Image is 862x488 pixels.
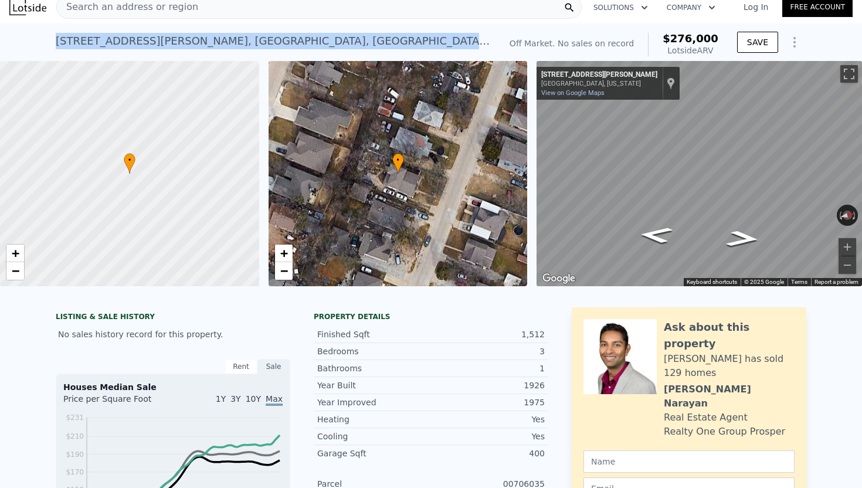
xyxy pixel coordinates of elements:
[275,245,293,262] a: Zoom in
[431,345,545,357] div: 3
[687,278,737,286] button: Keyboard shortcuts
[431,379,545,391] div: 1926
[510,38,634,49] div: Off Market. No sales on record
[317,328,431,340] div: Finished Sqft
[664,425,785,439] div: Realty One Group Prosper
[317,396,431,408] div: Year Improved
[317,379,431,391] div: Year Built
[63,381,283,393] div: Houses Median Sale
[541,89,605,97] a: View on Google Maps
[275,262,293,280] a: Zoom out
[66,450,84,459] tspan: $190
[66,432,84,440] tspan: $210
[664,382,795,411] div: [PERSON_NAME] Narayan
[66,468,84,476] tspan: $170
[791,279,807,285] a: Terms (opens in new tab)
[539,271,578,286] img: Google
[663,32,718,45] span: $276,000
[317,414,431,425] div: Heating
[537,61,862,286] div: Map
[541,80,657,87] div: [GEOGRAPHIC_DATA], [US_STATE]
[317,448,431,459] div: Garage Sqft
[6,245,24,262] a: Zoom in
[56,33,491,49] div: [STREET_ADDRESS][PERSON_NAME] , [GEOGRAPHIC_DATA] , [GEOGRAPHIC_DATA] 76106
[537,61,862,286] div: Street View
[664,352,795,380] div: [PERSON_NAME] has sold 129 homes
[431,328,545,340] div: 1,512
[392,155,404,165] span: •
[63,393,173,412] div: Price per Square Foot
[124,155,135,165] span: •
[431,431,545,442] div: Yes
[12,263,19,278] span: −
[317,362,431,374] div: Bathrooms
[56,312,290,324] div: LISTING & SALE HISTORY
[664,411,748,425] div: Real Estate Agent
[840,65,858,83] button: Toggle fullscreen view
[539,271,578,286] a: Open this area in Google Maps (opens a new window)
[625,223,687,248] path: Go South, Hale Ave
[317,431,431,442] div: Cooling
[744,279,784,285] span: © 2025 Google
[837,205,843,226] button: Rotate counterclockwise
[431,414,545,425] div: Yes
[815,279,858,285] a: Report a problem
[667,77,675,90] a: Show location on map
[12,246,19,260] span: +
[56,324,290,345] div: No sales history record for this property.
[729,1,782,13] a: Log In
[216,394,226,404] span: 1Y
[66,414,84,422] tspan: $231
[280,263,287,278] span: −
[783,30,806,54] button: Show Options
[836,209,858,222] button: Reset the view
[431,448,545,459] div: 400
[124,153,135,174] div: •
[852,205,858,226] button: Rotate clockwise
[663,45,718,56] div: Lotside ARV
[314,312,548,321] div: Property details
[664,319,795,352] div: Ask about this property
[541,70,657,80] div: [STREET_ADDRESS][PERSON_NAME]
[266,394,283,406] span: Max
[6,262,24,280] a: Zoom out
[737,32,778,53] button: SAVE
[712,226,774,251] path: Go North, Hale Ave
[257,359,290,374] div: Sale
[839,256,856,274] button: Zoom out
[392,153,404,174] div: •
[280,246,287,260] span: +
[431,396,545,408] div: 1975
[839,238,856,256] button: Zoom in
[317,345,431,357] div: Bedrooms
[230,394,240,404] span: 3Y
[583,450,795,473] input: Name
[431,362,545,374] div: 1
[225,359,257,374] div: Rent
[246,394,261,404] span: 10Y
